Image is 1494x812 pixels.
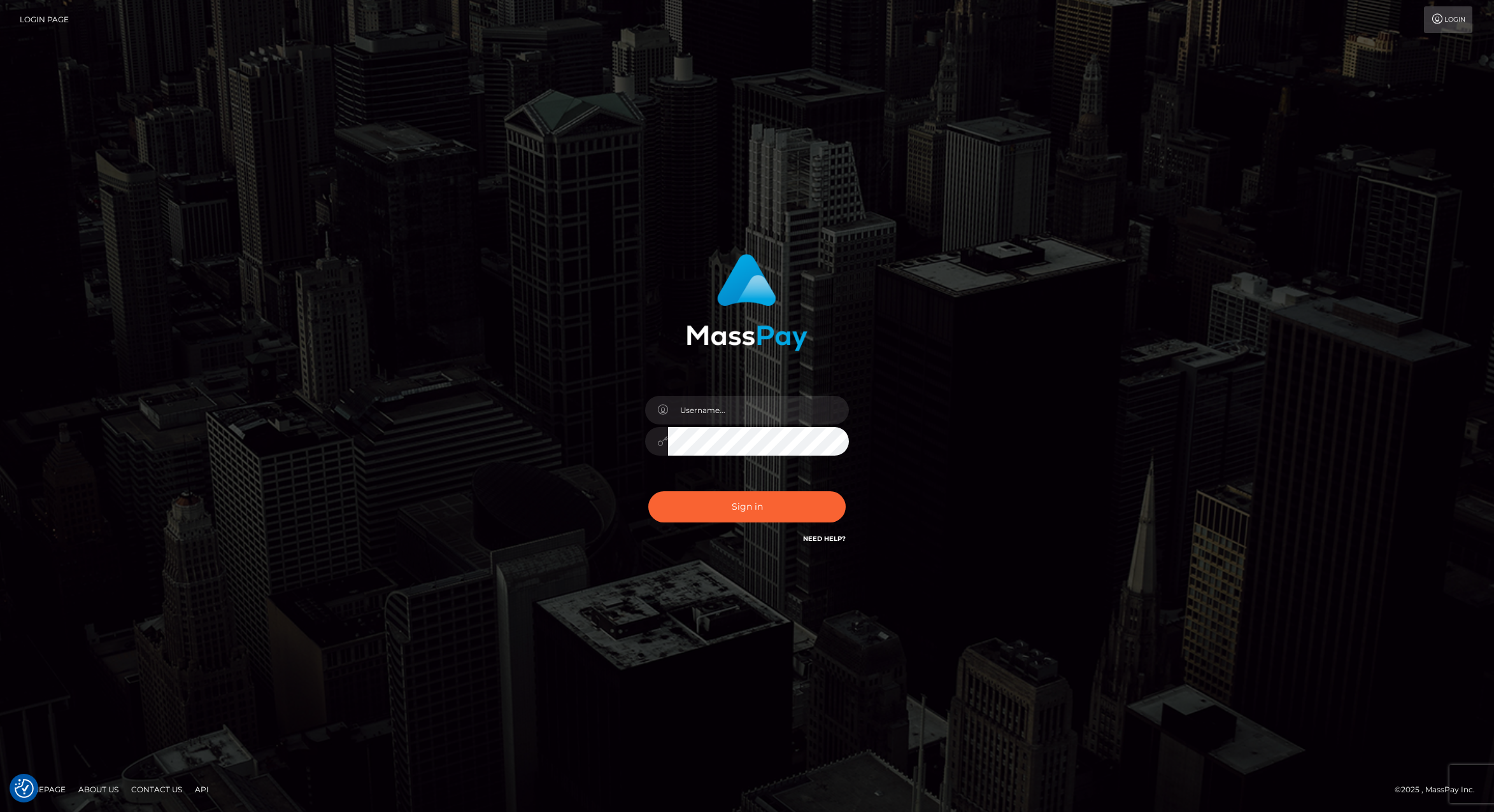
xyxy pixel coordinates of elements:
[126,780,187,799] a: Contact Us
[190,780,214,799] a: API
[648,491,846,522] button: Sign in
[15,779,34,798] button: Consent Preferences
[668,396,849,424] input: Username...
[73,780,124,799] a: About Us
[15,779,34,798] img: Revisit consent button
[803,535,846,543] a: Need Help?
[14,780,71,799] a: Homepage
[687,254,807,351] img: MassPay Login
[1395,783,1484,797] div: © 2025 , MassPay Inc.
[20,6,69,33] a: Login Page
[1424,6,1472,33] a: Login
